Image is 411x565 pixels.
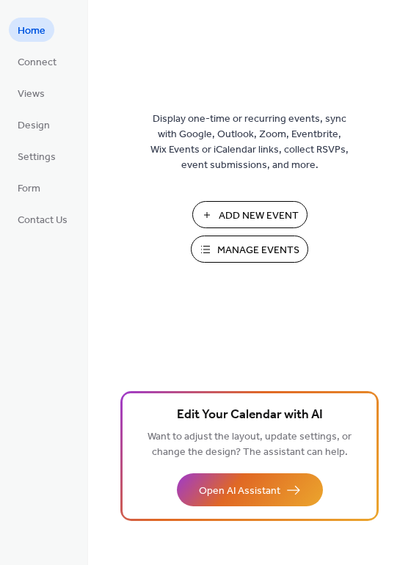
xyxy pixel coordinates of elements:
span: Settings [18,150,56,165]
span: Want to adjust the layout, update settings, or change the design? The assistant can help. [148,427,352,462]
span: Edit Your Calendar with AI [177,405,323,426]
span: Views [18,87,45,102]
span: Home [18,23,46,39]
a: Contact Us [9,207,76,231]
a: Form [9,175,49,200]
span: Connect [18,55,57,70]
span: Open AI Assistant [199,484,280,499]
a: Connect [9,49,65,73]
span: Add New Event [219,208,299,224]
span: Design [18,118,50,134]
button: Manage Events [191,236,308,263]
a: Settings [9,144,65,168]
a: Design [9,112,59,136]
a: Views [9,81,54,105]
span: Form [18,181,40,197]
button: Open AI Assistant [177,473,323,506]
span: Display one-time or recurring events, sync with Google, Outlook, Zoom, Eventbrite, Wix Events or ... [150,112,349,173]
span: Contact Us [18,213,68,228]
button: Add New Event [192,201,308,228]
span: Manage Events [217,243,299,258]
a: Home [9,18,54,42]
